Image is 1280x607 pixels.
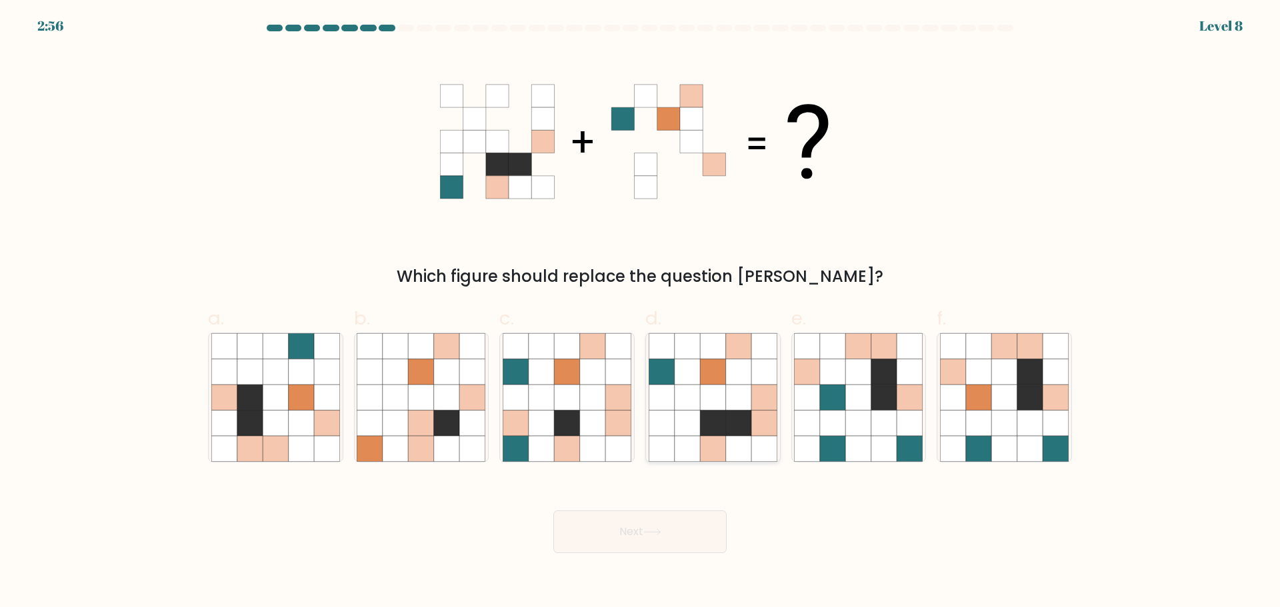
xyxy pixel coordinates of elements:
[553,510,727,553] button: Next
[208,305,224,331] span: a.
[645,305,661,331] span: d.
[1199,16,1243,36] div: Level 8
[354,305,370,331] span: b.
[937,305,946,331] span: f.
[791,305,806,331] span: e.
[37,16,63,36] div: 2:56
[499,305,514,331] span: c.
[216,265,1064,289] div: Which figure should replace the question [PERSON_NAME]?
